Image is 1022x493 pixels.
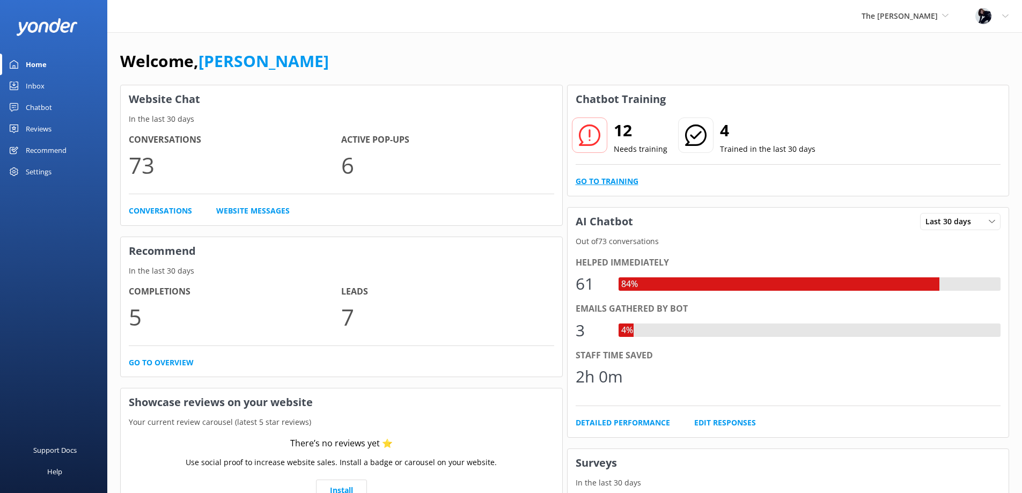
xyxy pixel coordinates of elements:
div: Emails gathered by bot [576,302,1001,316]
div: Support Docs [33,439,77,461]
p: In the last 30 days [568,477,1009,489]
img: yonder-white-logo.png [16,18,78,36]
h1: Welcome, [120,48,329,74]
a: [PERSON_NAME] [198,50,329,72]
a: Edit Responses [694,417,756,429]
div: Helped immediately [576,256,1001,270]
p: Needs training [614,143,667,155]
a: Go to Training [576,175,638,187]
div: 61 [576,271,608,297]
div: Staff time saved [576,349,1001,363]
a: Conversations [129,205,192,217]
p: 6 [341,147,554,183]
p: 73 [129,147,341,183]
h2: 12 [614,117,667,143]
h3: Showcase reviews on your website [121,388,562,416]
p: Trained in the last 30 days [720,143,815,155]
p: 5 [129,299,341,335]
div: Reviews [26,118,52,139]
p: Out of 73 conversations [568,236,1009,247]
div: 84% [619,277,641,291]
span: The [PERSON_NAME] [862,11,938,21]
h3: AI Chatbot [568,208,641,236]
h4: Conversations [129,133,341,147]
a: Website Messages [216,205,290,217]
div: Recommend [26,139,67,161]
p: In the last 30 days [121,113,562,125]
h4: Active Pop-ups [341,133,554,147]
div: 4% [619,323,636,337]
h3: Chatbot Training [568,85,674,113]
p: Your current review carousel (latest 5 star reviews) [121,416,562,428]
div: Chatbot [26,97,52,118]
a: Detailed Performance [576,417,670,429]
h3: Recommend [121,237,562,265]
div: 2h 0m [576,364,623,389]
h4: Leads [341,285,554,299]
h3: Surveys [568,449,1009,477]
h3: Website Chat [121,85,562,113]
img: 51-1639702043.jpg [975,8,991,24]
p: In the last 30 days [121,265,562,277]
h4: Completions [129,285,341,299]
div: Settings [26,161,52,182]
h2: 4 [720,117,815,143]
div: 3 [576,318,608,343]
div: Help [47,461,62,482]
div: There’s no reviews yet ⭐ [290,437,393,451]
span: Last 30 days [925,216,977,227]
p: 7 [341,299,554,335]
a: Go to overview [129,357,194,369]
p: Use social proof to increase website sales. Install a badge or carousel on your website. [186,457,497,468]
div: Home [26,54,47,75]
div: Inbox [26,75,45,97]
